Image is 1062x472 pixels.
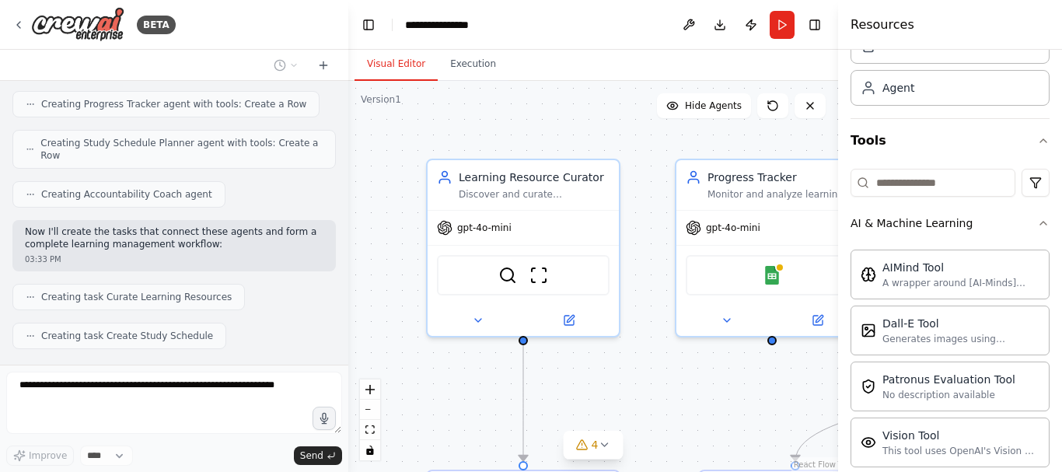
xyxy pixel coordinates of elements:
[861,379,876,394] img: PatronusEvalTool
[882,80,914,96] div: Agent
[851,119,1050,163] button: Tools
[267,56,305,75] button: Switch to previous chat
[529,266,548,285] img: ScrapeWebsiteTool
[457,222,512,234] span: gpt-4o-mini
[804,14,826,36] button: Hide right sidebar
[882,389,1015,401] div: No description available
[675,159,869,337] div: Progress TrackerMonitor and analyze learning progress across {subject} by tracking completed modu...
[882,333,1039,345] div: Generates images using OpenAI's Dall-E model.
[706,222,760,234] span: gpt-4o-mini
[360,379,380,460] div: React Flow controls
[355,48,438,81] button: Visual Editor
[426,159,620,337] div: Learning Resource CuratorDiscover and curate personalized learning resources for {subject} based ...
[657,93,751,118] button: Hide Agents
[41,330,213,342] span: Creating task Create Study Schedule
[40,137,323,162] span: Creating Study Schedule Planner agent with tools: Create a Row
[41,291,232,303] span: Creating task Curate Learning Resources
[360,379,380,400] button: zoom in
[498,266,517,285] img: SerperDevTool
[360,420,380,440] button: fit view
[882,372,1015,387] div: Patronus Evaluation Tool
[300,449,323,462] span: Send
[41,98,306,110] span: Creating Progress Tracker agent with tools: Create a Row
[31,7,124,42] img: Logo
[564,431,624,460] button: 4
[882,445,1039,457] div: This tool uses OpenAI's Vision API to describe the contents of an image.
[361,93,401,106] div: Version 1
[861,267,876,282] img: AIMindTool
[360,440,380,460] button: toggle interactivity
[137,16,176,34] div: BETA
[405,17,483,33] nav: breadcrumb
[358,14,379,36] button: Hide left sidebar
[25,226,323,250] p: Now I'll create the tasks that connect these agents and form a complete learning management workf...
[851,215,973,231] div: AI & Machine Learning
[882,277,1039,289] div: A wrapper around [AI-Minds]([URL][DOMAIN_NAME]). Useful for when you need answers to questions fr...
[592,437,599,453] span: 4
[851,16,914,34] h4: Resources
[525,311,613,330] button: Open in side panel
[360,400,380,420] button: zoom out
[515,345,531,461] g: Edge from 2702d254-dddc-45e2-8823-c7826636d1b1 to f919da72-e597-485e-a4da-b179c423084a
[459,170,610,185] div: Learning Resource Curator
[763,266,781,285] img: Google Sheets
[794,460,836,469] a: React Flow attribution
[438,48,508,81] button: Execution
[459,188,610,201] div: Discover and curate personalized learning resources for {subject} based on {learning_level} and {...
[851,203,1050,243] button: AI & Machine Learning
[882,428,1039,443] div: Vision Tool
[707,188,858,201] div: Monitor and analyze learning progress across {subject} by tracking completed modules, time spent ...
[25,253,323,265] div: 03:33 PM
[41,188,212,201] span: Creating Accountability Coach agent
[313,407,336,430] button: Click to speak your automation idea
[685,100,742,112] span: Hide Agents
[29,449,67,462] span: Improve
[774,311,861,330] button: Open in side panel
[707,170,858,185] div: Progress Tracker
[861,323,876,338] img: DallETool
[788,345,1029,461] g: Edge from 56db4eae-2ef1-479d-9bc2-46b0b440e441 to e56ce5dd-5fd4-4154-a3f8-1a80ed96df64
[6,446,74,466] button: Improve
[311,56,336,75] button: Start a new chat
[882,260,1039,275] div: AIMind Tool
[882,316,1039,331] div: Dall-E Tool
[861,435,876,450] img: VisionTool
[294,446,342,465] button: Send
[851,22,1050,118] div: Crew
